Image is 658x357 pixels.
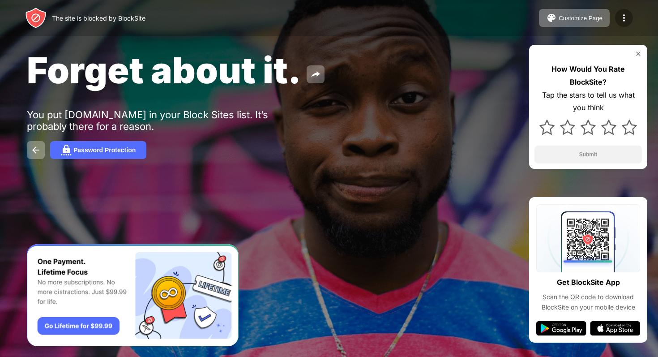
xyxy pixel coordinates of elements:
[590,321,640,335] img: app-store.svg
[52,14,145,22] div: The site is blocked by BlockSite
[534,89,642,115] div: Tap the stars to tell us what you think
[635,50,642,57] img: rate-us-close.svg
[27,48,301,92] span: Forget about it.
[536,321,586,335] img: google-play.svg
[560,120,575,135] img: star.svg
[27,109,303,132] div: You put [DOMAIN_NAME] in your Block Sites list. It’s probably there for a reason.
[310,69,321,80] img: share.svg
[534,146,642,163] button: Submit
[619,13,629,23] img: menu-icon.svg
[27,244,239,347] iframe: Banner
[559,15,602,22] div: Customize Page
[73,146,136,154] div: Password Protection
[539,120,555,135] img: star.svg
[581,120,596,135] img: star.svg
[601,120,616,135] img: star.svg
[534,63,642,89] div: How Would You Rate BlockSite?
[622,120,637,135] img: star.svg
[50,141,146,159] button: Password Protection
[25,7,47,29] img: header-logo.svg
[546,13,557,23] img: pallet.svg
[30,145,41,155] img: back.svg
[61,145,72,155] img: password.svg
[536,292,640,312] div: Scan the QR code to download BlockSite on your mobile device
[536,204,640,272] img: qrcode.svg
[557,276,620,289] div: Get BlockSite App
[539,9,610,27] button: Customize Page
